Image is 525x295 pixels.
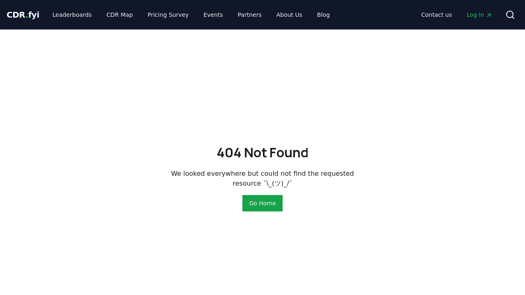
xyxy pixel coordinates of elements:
[310,7,336,22] a: Blog
[467,11,492,19] span: Log in
[197,7,229,22] a: Events
[217,143,308,162] h2: 404 Not Found
[231,7,268,22] a: Partners
[100,7,139,22] a: CDR Map
[415,7,459,22] a: Contact us
[46,7,98,22] a: Leaderboards
[415,7,499,22] nav: Main
[46,7,336,22] nav: Main
[270,7,309,22] a: About Us
[7,10,39,20] span: CDR fyi
[25,10,28,20] span: .
[171,169,354,188] p: We looked everywhere but could not find the requested resource ¯\_(ツ)_/¯
[460,7,499,22] a: Log in
[242,195,282,211] button: Go Home
[141,7,195,22] a: Pricing Survey
[7,9,39,20] a: CDR.fyi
